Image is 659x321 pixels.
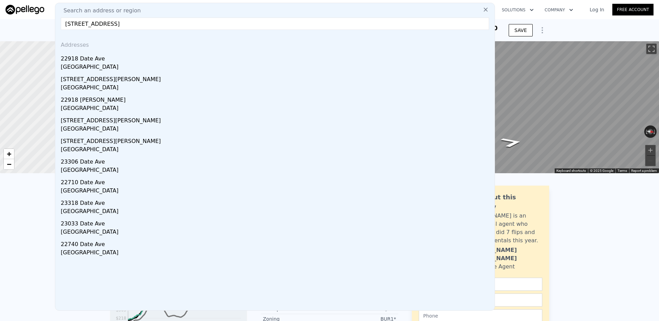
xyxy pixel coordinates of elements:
[492,135,531,150] path: Go North, N Frederic St
[644,125,648,138] button: Rotate counterclockwise
[7,150,11,158] span: +
[61,237,492,248] div: 22740 Date Ave
[61,248,492,258] div: [GEOGRAPHIC_DATA]
[644,128,657,135] button: Reset the view
[61,207,492,217] div: [GEOGRAPHIC_DATA]
[645,145,656,155] button: Zoom in
[466,192,542,212] div: Ask about this property
[61,228,492,237] div: [GEOGRAPHIC_DATA]
[61,196,492,207] div: 23318 Date Ave
[61,125,492,134] div: [GEOGRAPHIC_DATA]
[466,212,542,245] div: [PERSON_NAME] is an active local agent who personally did 7 flips and bought 3 rentals this year.
[466,246,542,263] div: [PERSON_NAME] [PERSON_NAME]
[645,156,656,166] button: Zoom out
[535,23,549,37] button: Show Options
[61,73,492,84] div: [STREET_ADDRESS][PERSON_NAME]
[4,149,14,159] a: Zoom in
[61,104,492,114] div: [GEOGRAPHIC_DATA]
[631,169,657,173] a: Report a problem
[61,155,492,166] div: 23306 Date Ave
[617,169,627,173] a: Terms (opens in new tab)
[58,7,141,15] span: Search an address or region
[61,145,492,155] div: [GEOGRAPHIC_DATA]
[4,159,14,169] a: Zoom out
[7,160,11,168] span: −
[61,217,492,228] div: 23033 Date Ave
[61,114,492,125] div: [STREET_ADDRESS][PERSON_NAME]
[496,4,539,16] button: Solutions
[61,93,492,104] div: 22918 [PERSON_NAME]
[653,125,657,138] button: Rotate clockwise
[539,4,579,16] button: Company
[116,308,126,312] tspan: $303
[61,84,492,93] div: [GEOGRAPHIC_DATA]
[61,187,492,196] div: [GEOGRAPHIC_DATA]
[581,6,612,13] a: Log In
[509,24,533,36] button: SAVE
[61,63,492,73] div: [GEOGRAPHIC_DATA]
[556,168,586,173] button: Keyboard shortcuts
[58,35,492,52] div: Addresses
[612,4,654,15] a: Free Account
[61,52,492,63] div: 22918 Date Ave
[61,166,492,176] div: [GEOGRAPHIC_DATA]
[116,316,126,321] tspan: $218
[61,134,492,145] div: [STREET_ADDRESS][PERSON_NAME]
[61,18,489,30] input: Enter an address, city, region, neighborhood or zip code
[590,169,613,173] span: © 2025 Google
[61,176,492,187] div: 22710 Date Ave
[5,5,44,14] img: Pellego
[646,44,657,54] button: Toggle fullscreen view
